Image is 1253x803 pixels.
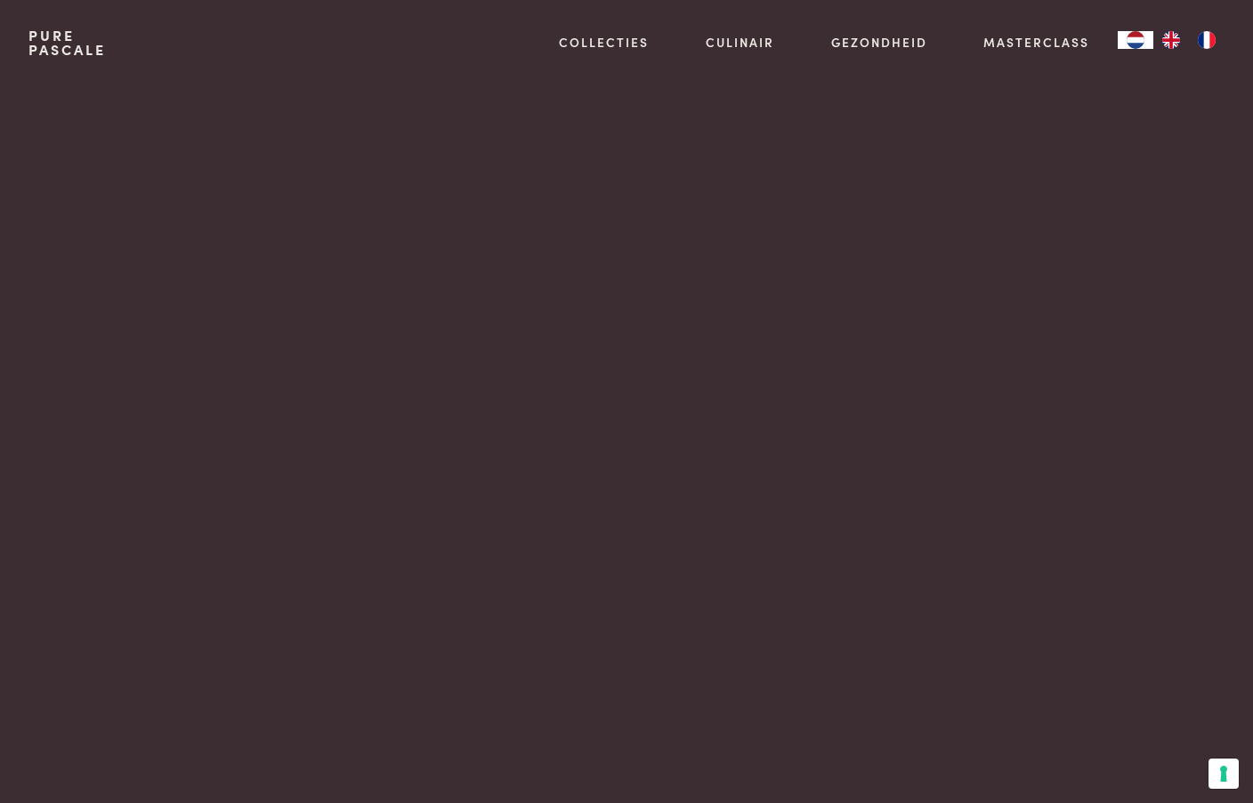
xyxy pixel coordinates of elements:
[28,28,106,57] a: PurePascale
[831,33,927,52] a: Gezondheid
[1118,31,1153,49] a: NL
[706,33,774,52] a: Culinair
[983,33,1089,52] a: Masterclass
[1209,759,1239,789] button: Uw voorkeuren voor toestemming voor trackingtechnologieën
[1118,31,1153,49] div: Language
[1153,31,1189,49] a: EN
[1118,31,1225,49] aside: Language selected: Nederlands
[559,33,649,52] a: Collecties
[1189,31,1225,49] a: FR
[1153,31,1225,49] ul: Language list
